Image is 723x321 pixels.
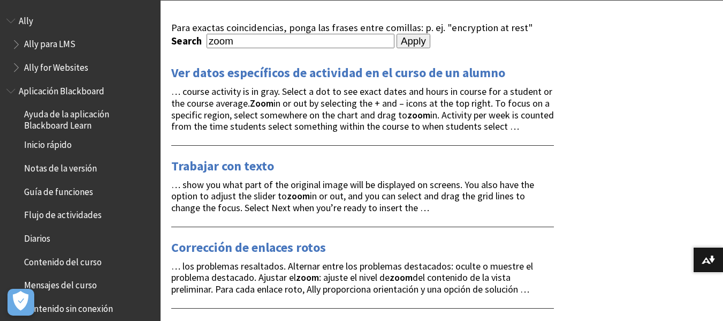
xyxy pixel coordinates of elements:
[24,35,75,50] span: Ally para LMS
[19,12,33,26] span: Ally
[24,277,97,291] span: Mensajes del curso
[171,85,554,132] span: … course activity is in gray. Select a dot to see exact dates and hours in course for a student o...
[24,300,113,314] span: Contenido sin conexión
[171,64,505,81] a: Ver datos específicos de actividad en el curso de un alumno
[171,260,533,296] span: … los problemas resaltados. Alternar entre los problemas destacados: oculte o muestre el problema...
[287,190,310,202] strong: zoom
[390,271,413,283] strong: zoom
[171,35,204,47] label: Search
[250,97,273,109] strong: Zoom
[7,289,34,316] button: Abrir preferencias
[24,58,88,73] span: Ally for Websites
[171,158,274,175] a: Trabajar con texto
[19,82,104,96] span: Aplicación Blackboard
[24,206,102,221] span: Flujo de actividades
[296,271,319,283] strong: zoom
[24,106,153,131] span: Ayuda de la aplicación Blackboard Learn
[407,109,430,121] strong: zoom
[171,22,554,34] div: Para exactas coincidencias, ponga las frases entre comillas: p. ej. "encryption at rest"
[6,12,154,77] nav: Book outline for Anthology Ally Help
[171,178,534,214] span: … show you what part of the original image will be displayed on screens. You also have the option...
[24,253,102,267] span: Contenido del curso
[171,239,326,256] a: Corrección de enlaces rotos
[24,183,93,197] span: Guía de funciones
[24,229,50,244] span: Diarios
[24,159,97,174] span: Notas de la versión
[24,136,72,151] span: Inicio rápido
[397,34,430,49] input: Apply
